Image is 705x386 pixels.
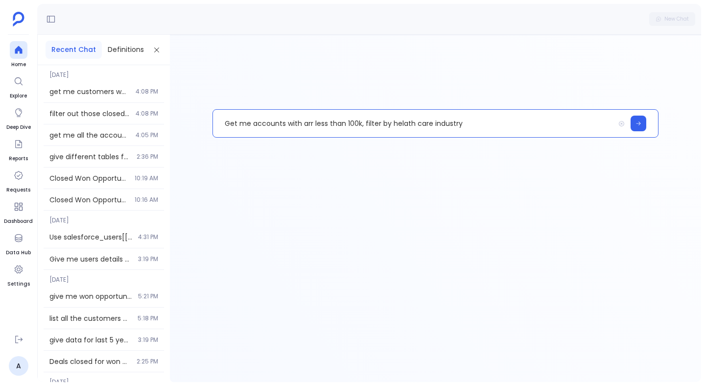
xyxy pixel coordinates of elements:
button: Definitions [102,41,150,59]
span: 10:16 AM [135,196,158,204]
span: get me all the accounts which are customers [49,130,130,140]
span: Reports [9,155,28,163]
span: give me won opportunities [49,291,132,301]
span: Closed Won Opportunities in last 6month [49,195,129,205]
span: 2:25 PM [137,358,158,365]
span: Use salesforce_users[['a','b']].merge... This syntax you need to use in above output (users_oppor... [49,232,132,242]
span: Deep Dive [6,123,31,131]
span: Settings [7,280,30,288]
a: Reports [9,135,28,163]
span: Closed Won Opportunities in last 1 year [49,173,129,183]
span: 10:19 AM [135,174,158,182]
span: 5:18 PM [138,314,158,322]
span: give data for last 5 years in won_opportunities_last_year. [49,335,132,345]
span: 4:08 PM [136,110,158,118]
a: Dashboard [4,198,33,225]
img: petavue logo [13,12,24,26]
span: 4:31 PM [138,233,158,241]
a: Home [10,41,27,69]
span: 4:05 PM [136,131,158,139]
a: Settings [7,261,30,288]
span: [DATE] [44,372,164,386]
a: Data Hub [6,229,31,257]
span: [DATE] [44,65,164,79]
span: 2:36 PM [137,153,158,161]
p: Get me accounts with arr less than 100k, filter by helath care industry [213,111,614,136]
span: get me customers which have no deals created in last year [49,87,130,96]
span: Deals closed for won opportunities closed in last year [49,357,131,366]
span: Data Hub [6,249,31,257]
span: 4:08 PM [136,88,158,96]
span: Dashboard [4,217,33,225]
span: Home [10,61,27,69]
span: 3:19 PM [138,336,158,344]
span: [DATE] [44,270,164,284]
span: give different tables for different values of User owner amount, with intervals of 250000 [49,152,131,162]
a: Deep Dive [6,104,31,131]
span: list all the customers with aARR > 30k [49,314,132,323]
a: Requests [6,167,30,194]
span: Explore [10,92,27,100]
a: Explore [10,72,27,100]
span: filter out those closed in 2018 [49,109,130,119]
span: [DATE] [44,211,164,224]
button: Recent Chat [46,41,102,59]
a: A [9,356,28,376]
span: Requests [6,186,30,194]
span: 3:19 PM [138,255,158,263]
span: Give me users details with their opportunities. Use selective column in merge syntax. [49,254,132,264]
span: 5:21 PM [138,292,158,300]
